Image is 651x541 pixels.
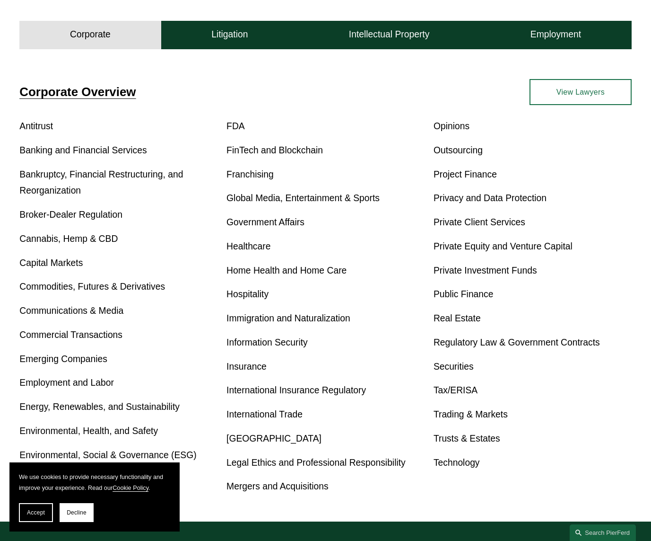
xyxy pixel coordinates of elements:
button: Decline [60,503,94,522]
a: Commercial Transactions [19,330,122,340]
a: Tax/ERISA [434,385,477,395]
a: Regulatory Law & Government Contracts [434,337,600,347]
a: Environmental, Health, and Safety [19,426,158,436]
a: Government Affairs [226,217,304,227]
h4: Intellectual Property [349,29,430,41]
a: Trading & Markets [434,409,508,419]
a: Environmental, Social & Governance (ESG) [19,450,196,460]
a: Broker-Dealer Regulation [19,210,122,220]
a: Bankruptcy, Financial Restructuring, and Reorganization [19,169,183,196]
span: Accept [27,509,45,516]
a: FinTech and Blockchain [226,145,323,155]
a: View Lawyers [529,79,632,106]
a: Corporate Overview [19,85,136,98]
a: Hospitality [226,289,269,299]
h4: Litigation [211,29,248,41]
a: Securities [434,362,474,372]
a: Capital Markets [19,258,83,268]
a: Private Investment Funds [434,266,537,275]
a: International Insurance Regulatory [226,385,366,395]
a: Real Estate [434,313,481,323]
a: Commodities, Futures & Derivatives [19,282,165,292]
a: Private Client Services [434,217,525,227]
a: Communications & Media [19,306,123,316]
span: Decline [67,509,87,516]
a: Banking and Financial Services [19,145,147,155]
a: Project Finance [434,169,497,179]
a: Outsourcing [434,145,483,155]
a: [GEOGRAPHIC_DATA] [226,434,321,443]
a: Legal Ethics and Professional Responsibility [226,458,406,468]
a: Privacy and Data Protection [434,193,547,203]
a: Global Media, Entertainment & Sports [226,193,380,203]
a: Employment and Labor [19,378,114,388]
a: Emerging Companies [19,354,107,364]
a: Cannabis, Hemp & CBD [19,234,118,244]
a: FDA [226,121,245,131]
a: Technology [434,458,480,468]
a: Antitrust [19,121,53,131]
h4: Employment [530,29,581,41]
a: Healthcare [226,241,270,251]
section: Cookie banner [9,462,180,532]
a: Energy, Renewables, and Sustainability [19,402,180,412]
h4: Corporate [70,29,111,41]
a: Search this site [570,524,636,541]
a: Home Health and Home Care [226,266,347,275]
a: Private Equity and Venture Capital [434,241,573,251]
a: Trusts & Estates [434,434,500,443]
a: Public Finance [434,289,494,299]
a: Immigration and Naturalization [226,313,350,323]
a: Mergers and Acquisitions [226,481,329,491]
a: Opinions [434,121,469,131]
p: We use cookies to provide necessary functionality and improve your experience. Read our . [19,472,170,494]
button: Accept [19,503,53,522]
a: International Trade [226,409,303,419]
a: Information Security [226,337,308,347]
a: Insurance [226,362,267,372]
a: Franchising [226,169,274,179]
a: Cookie Policy [113,485,148,491]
